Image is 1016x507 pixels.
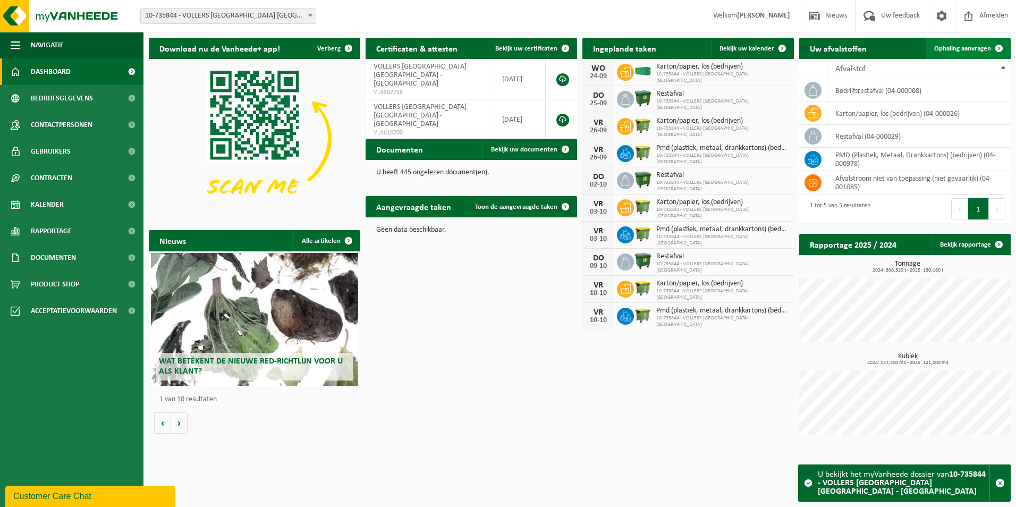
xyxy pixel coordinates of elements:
[141,9,316,23] span: 10-735844 - VOLLERS BELGIUM NV - ANTWERPEN
[5,484,177,507] iframe: chat widget
[582,38,667,58] h2: Ingeplande taken
[656,261,789,274] span: 10-735844 - VOLLERS [GEOGRAPHIC_DATA] [GEOGRAPHIC_DATA]
[656,252,789,261] span: Restafval
[149,230,197,251] h2: Nieuws
[159,357,343,376] span: Wat betekent de nieuwe RED-richtlijn voor u als klant?
[634,306,652,324] img: WB-1100-HPE-GN-50
[31,32,64,58] span: Navigatie
[827,79,1011,102] td: bedrijfsrestafval (04-000008)
[171,412,188,434] button: Volgende
[634,279,652,297] img: WB-1100-HPE-GN-50
[634,198,652,216] img: WB-1100-HPE-GN-50
[494,99,546,140] td: [DATE]
[494,59,546,99] td: [DATE]
[588,64,609,73] div: WO
[634,252,652,270] img: WB-1100-HPE-GN-04
[31,271,79,298] span: Product Shop
[799,38,877,58] h2: Uw afvalstoffen
[634,143,652,162] img: WB-1100-HPE-GN-50
[799,234,907,255] h2: Rapportage 2025 / 2024
[656,307,789,315] span: Pmd (plastiek, metaal, drankkartons) (bedrijven)
[31,58,71,85] span: Dashboard
[588,317,609,324] div: 10-10
[374,88,486,97] span: VLA902738
[656,171,789,180] span: Restafval
[656,90,789,98] span: Restafval
[366,196,462,217] h2: Aangevraagde taken
[31,244,76,271] span: Documenten
[827,148,1011,171] td: PMD (Plastiek, Metaal, Drankkartons) (bedrijven) (04-000978)
[149,59,360,218] img: Download de VHEPlus App
[634,116,652,134] img: WB-1100-HPE-GN-50
[634,225,652,243] img: WB-1100-HPE-GN-50
[989,198,1005,219] button: Next
[656,225,789,234] span: Pmd (plastiek, metaal, drankkartons) (bedrijven)
[737,12,790,20] strong: [PERSON_NAME]
[656,234,789,247] span: 10-735844 - VOLLERS [GEOGRAPHIC_DATA] [GEOGRAPHIC_DATA]
[818,470,986,496] strong: 10-735844 - VOLLERS [GEOGRAPHIC_DATA] [GEOGRAPHIC_DATA] - [GEOGRAPHIC_DATA]
[366,38,468,58] h2: Certificaten & attesten
[805,197,870,221] div: 1 tot 5 van 5 resultaten
[656,180,789,192] span: 10-735844 - VOLLERS [GEOGRAPHIC_DATA] [GEOGRAPHIC_DATA]
[588,100,609,107] div: 25-09
[475,204,557,210] span: Toon de aangevraagde taken
[467,196,576,217] a: Toon de aangevraagde taken
[374,63,467,88] span: VOLLERS [GEOGRAPHIC_DATA] [GEOGRAPHIC_DATA] - [GEOGRAPHIC_DATA]
[31,138,71,165] span: Gebruikers
[588,73,609,80] div: 24-09
[968,198,989,219] button: 1
[634,89,652,107] img: WB-1100-HPE-GN-04
[818,465,989,501] div: U bekijkt het myVanheede dossier van
[835,65,866,73] span: Afvalstof
[495,45,557,52] span: Bekijk uw certificaten
[31,85,93,112] span: Bedrijfsgegevens
[366,139,434,159] h2: Documenten
[376,169,566,176] p: U heeft 445 ongelezen document(en).
[588,235,609,243] div: 03-10
[154,412,171,434] button: Vorige
[31,298,117,324] span: Acceptatievoorwaarden
[656,315,789,328] span: 10-735844 - VOLLERS [GEOGRAPHIC_DATA] [GEOGRAPHIC_DATA]
[656,280,789,288] span: Karton/papier, los (bedrijven)
[588,181,609,189] div: 02-10
[588,91,609,100] div: DO
[374,103,467,128] span: VOLLERS [GEOGRAPHIC_DATA] [GEOGRAPHIC_DATA] - [GEOGRAPHIC_DATA]
[719,45,774,52] span: Bekijk uw kalender
[588,173,609,181] div: DO
[932,234,1010,255] a: Bekijk rapportage
[656,125,789,138] span: 10-735844 - VOLLERS [GEOGRAPHIC_DATA] [GEOGRAPHIC_DATA]
[317,45,341,52] span: Verberg
[656,117,789,125] span: Karton/papier, los (bedrijven)
[588,254,609,263] div: DO
[487,38,576,59] a: Bekijk uw certificaten
[149,38,291,58] h2: Download nu de Vanheede+ app!
[634,171,652,189] img: WB-1100-HPE-GN-04
[588,281,609,290] div: VR
[805,268,1011,273] span: 2024: 306,520 t - 2025: 130,160 t
[293,230,359,251] a: Alle artikelen
[588,290,609,297] div: 10-10
[159,396,355,403] p: 1 van 10 resultaten
[805,260,1011,273] h3: Tonnage
[656,71,789,84] span: 10-735844 - VOLLERS [GEOGRAPHIC_DATA] [GEOGRAPHIC_DATA]
[656,144,789,153] span: Pmd (plastiek, metaal, drankkartons) (bedrijven)
[951,198,968,219] button: Previous
[151,253,358,386] a: Wat betekent de nieuwe RED-richtlijn voor u als klant?
[926,38,1010,59] a: Ophaling aanvragen
[656,198,789,207] span: Karton/papier, los (bedrijven)
[588,308,609,317] div: VR
[588,208,609,216] div: 03-10
[656,63,789,71] span: Karton/papier, los (bedrijven)
[827,102,1011,125] td: karton/papier, los (bedrijven) (04-000026)
[482,139,576,160] a: Bekijk uw documenten
[31,165,72,191] span: Contracten
[588,146,609,154] div: VR
[656,153,789,165] span: 10-735844 - VOLLERS [GEOGRAPHIC_DATA] [GEOGRAPHIC_DATA]
[31,112,92,138] span: Contactpersonen
[309,38,359,59] button: Verberg
[588,119,609,127] div: VR
[491,146,557,153] span: Bekijk uw documenten
[634,66,652,76] img: HK-XC-40-GN-00
[140,8,316,24] span: 10-735844 - VOLLERS BELGIUM NV - ANTWERPEN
